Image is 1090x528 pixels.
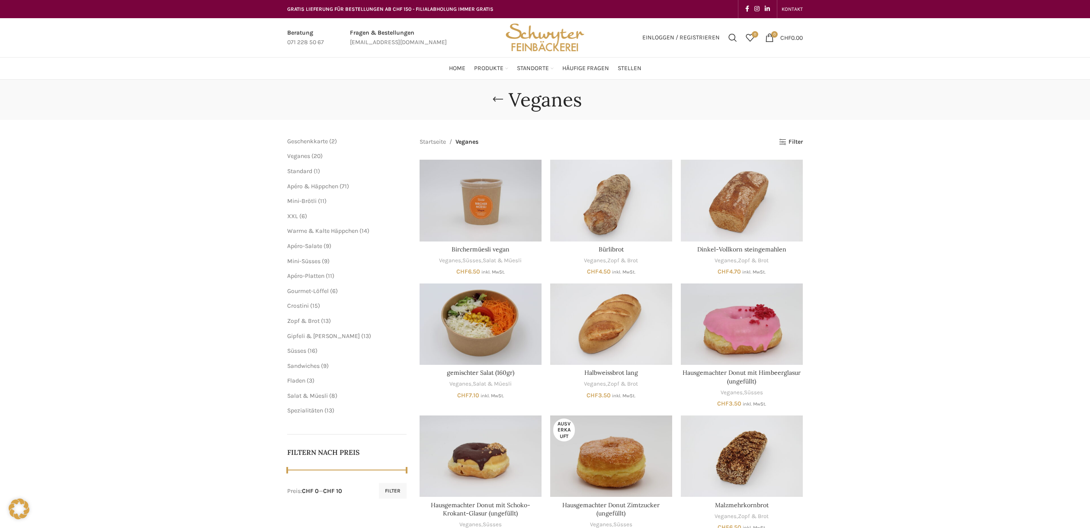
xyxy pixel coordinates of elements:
span: 13 [323,317,329,325]
span: 15 [312,302,318,309]
a: Malzmehrkornbrot [681,415,803,497]
span: 1 [316,167,318,175]
a: gemischter Salat (160gr) [420,283,542,365]
span: 13 [327,407,332,414]
a: Apéro-Platten [287,272,324,280]
a: Suchen [724,29,741,46]
div: , [550,380,672,388]
a: Instagram social link [752,3,762,15]
span: Home [449,64,465,73]
small: inkl. MwSt. [743,401,766,407]
a: Gipfeli & [PERSON_NAME] [287,332,360,340]
bdi: 3.50 [717,400,741,407]
span: 14 [362,227,367,235]
div: , [681,512,803,521]
span: 6 [301,212,305,220]
a: Veganes [449,380,471,388]
a: Salat & Müesli [473,380,512,388]
span: CHF 10 [323,487,342,495]
span: Veganes [287,152,310,160]
a: 0 [741,29,759,46]
span: Veganes [455,137,478,147]
span: GRATIS LIEFERUNG FÜR BESTELLUNGEN AB CHF 150 - FILIALABHOLUNG IMMER GRATIS [287,6,494,12]
span: Mini-Brötli [287,197,317,205]
span: 0 [771,31,778,38]
bdi: 4.70 [718,268,741,275]
a: KONTAKT [782,0,803,18]
a: Zopf & Brot [738,512,769,521]
div: Secondary navigation [777,0,807,18]
a: Dinkel-Vollkorn steingemahlen [697,245,786,253]
span: 11 [320,197,324,205]
a: Bürlibrot [550,160,672,241]
a: Spezialitäten [287,407,323,414]
a: Facebook social link [743,3,752,15]
a: Home [449,60,465,77]
small: inkl. MwSt. [742,269,766,275]
span: CHF [457,392,469,399]
span: CHF [717,400,729,407]
span: Häufige Fragen [562,64,609,73]
a: Stellen [618,60,641,77]
span: CHF [780,34,791,41]
span: 0 [752,31,758,38]
span: Apéro & Häppchen [287,183,338,190]
a: Hausgemachter Donut mit Schoko-Krokant-Glasur (ungefüllt) [431,501,530,518]
a: Mini-Süsses [287,258,321,265]
span: 9 [324,258,327,265]
bdi: 4.50 [587,268,611,275]
a: Salat & Müesli [483,257,522,265]
a: Süsses [462,257,481,265]
a: Filter [779,138,803,146]
small: inkl. MwSt. [481,393,504,399]
span: 6 [332,287,336,295]
span: Warme & Kalte Häppchen [287,227,358,235]
a: Standard [287,167,312,175]
a: Birchermüesli vegan [420,160,542,241]
a: Halbweissbrot lang [550,283,672,365]
a: Dinkel-Vollkorn steingemahlen [681,160,803,241]
span: Gourmet-Löffel [287,287,329,295]
div: Main navigation [283,60,807,77]
span: Standorte [517,64,549,73]
a: Süsses [744,389,763,397]
a: 0 CHF0.00 [761,29,807,46]
span: 9 [323,362,327,370]
a: Häufige Fragen [562,60,609,77]
span: KONTAKT [782,6,803,12]
a: Go back [487,91,509,108]
a: Zopf & Brot [287,317,320,325]
a: Halbweissbrot lang [584,369,638,377]
bdi: 0.00 [780,34,803,41]
a: Veganes [715,512,737,521]
a: Hausgemachter Donut mit Schoko-Krokant-Glasur (ungefüllt) [420,415,542,497]
span: 2 [331,138,335,145]
a: Malzmehrkornbrot [715,501,769,509]
small: inkl. MwSt. [612,269,635,275]
a: XXL [287,212,298,220]
a: Veganes [715,257,737,265]
div: , [681,389,803,397]
span: Salat & Müesli [287,392,328,399]
a: Zopf & Brot [607,257,638,265]
a: Hausgemachter Donut mit Himbeerglasur (ungefüllt) [681,283,803,365]
a: Veganes [439,257,461,265]
a: Veganes [584,257,606,265]
span: Einloggen / Registrieren [642,35,720,41]
bdi: 3.50 [587,392,611,399]
span: Ausverkauft [553,419,575,441]
a: Produkte [474,60,508,77]
span: Apéro-Salate [287,242,322,250]
span: 11 [328,272,332,280]
div: , , [420,257,542,265]
a: Bürlibrot [599,245,624,253]
span: CHF [456,268,468,275]
span: Crostini [287,302,309,309]
a: Birchermüesli vegan [452,245,510,253]
a: Infobox link [350,28,447,48]
h5: Filtern nach Preis [287,448,407,457]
